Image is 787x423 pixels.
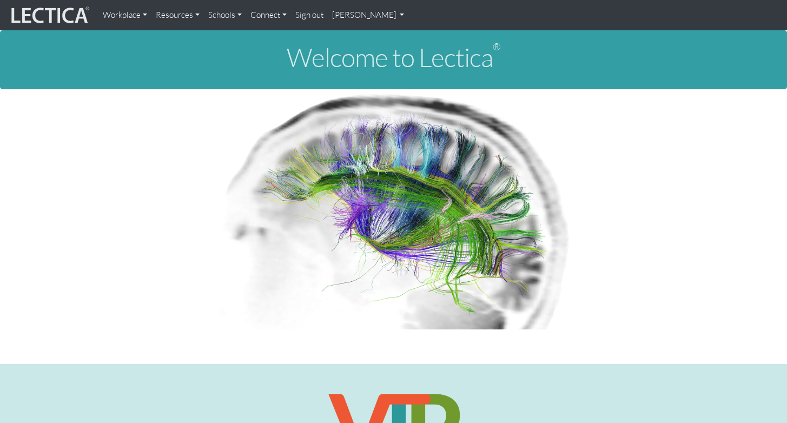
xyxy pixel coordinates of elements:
a: Connect [246,4,291,26]
sup: ® [493,41,500,52]
img: Human Connectome Project Image [214,89,574,329]
img: lecticalive [9,5,90,25]
a: Schools [204,4,246,26]
a: Workplace [98,4,151,26]
a: Sign out [291,4,328,26]
a: [PERSON_NAME] [328,4,409,26]
a: Resources [151,4,204,26]
h1: Welcome to Lectica [9,43,778,72]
